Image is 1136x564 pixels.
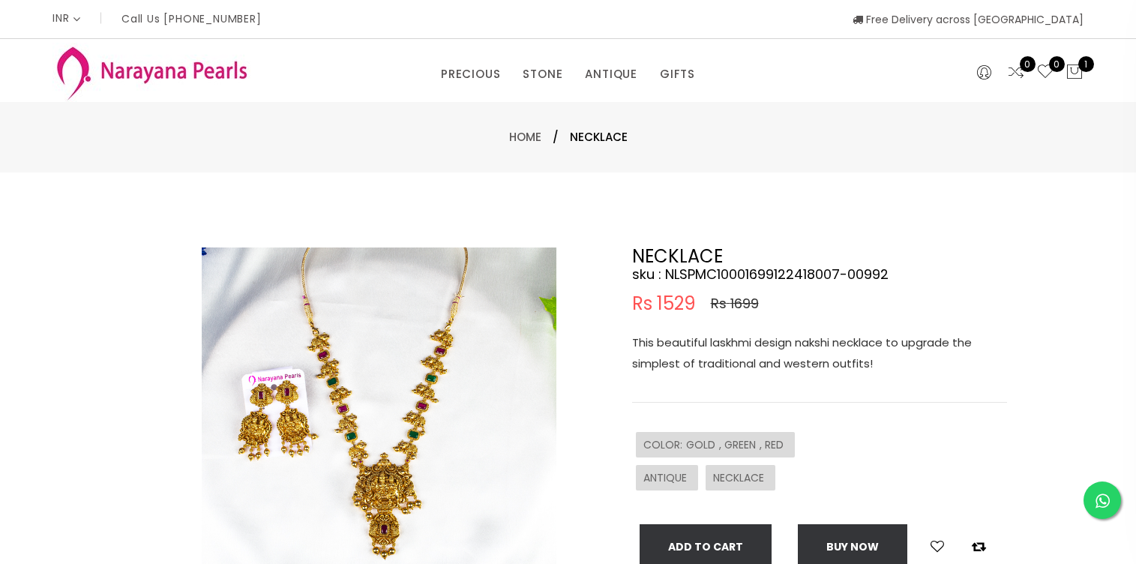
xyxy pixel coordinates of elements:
span: Rs 1529 [632,295,696,313]
h2: NECKLACE [632,247,1007,265]
a: GIFTS [660,63,695,85]
span: , GREEN [719,437,760,452]
a: PRECIOUS [441,63,500,85]
span: , RED [760,437,787,452]
a: 0 [1036,63,1054,82]
span: 0 [1049,56,1065,72]
span: COLOR : [643,437,686,452]
span: Rs 1699 [711,295,759,313]
a: Home [509,129,541,145]
p: Call Us [PHONE_NUMBER] [121,13,262,24]
span: / [553,128,559,146]
a: ANTIQUE [585,63,637,85]
button: Add to compare [967,537,991,556]
button: Add to wishlist [926,537,949,556]
button: 1 [1066,63,1084,82]
h4: sku : NLSPMC10001699122418007-00992 [632,265,1007,283]
span: 1 [1078,56,1094,72]
span: 0 [1020,56,1036,72]
span: Free Delivery across [GEOGRAPHIC_DATA] [853,12,1084,27]
span: NECKLACE [713,470,768,485]
span: NECKLACE [570,128,628,146]
a: 0 [1007,63,1025,82]
p: This beautiful laskhmi design nakshi necklace to upgrade the simplest of traditional and western ... [632,332,1007,374]
span: GOLD [686,437,719,452]
span: ANTIQUE [643,470,691,485]
a: STONE [523,63,562,85]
